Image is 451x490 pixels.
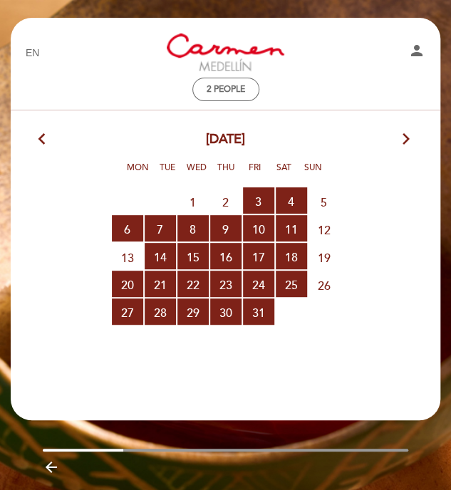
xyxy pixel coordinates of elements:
[207,84,245,95] span: 2 people
[243,243,274,269] span: 17
[210,271,242,297] span: 23
[177,215,209,241] span: 8
[276,215,307,241] span: 11
[243,187,274,214] span: 3
[112,244,143,270] span: 13
[112,298,143,325] span: 27
[309,188,340,214] span: 5
[145,271,176,297] span: 21
[309,216,340,242] span: 12
[243,215,274,241] span: 10
[243,271,274,297] span: 24
[309,244,340,270] span: 19
[400,130,413,149] i: arrow_forward_ios
[276,187,307,214] span: 4
[155,160,180,187] span: Tue
[125,160,150,187] span: Mon
[112,271,143,297] span: 20
[145,298,176,325] span: 28
[177,271,209,297] span: 22
[276,243,307,269] span: 18
[158,33,294,73] a: [PERSON_NAME][GEOGRAPHIC_DATA]
[408,42,425,63] button: person
[177,298,209,325] span: 29
[177,188,209,214] span: 1
[210,243,242,269] span: 16
[210,215,242,241] span: 9
[206,130,245,149] span: [DATE]
[38,130,51,149] i: arrow_back_ios
[145,215,176,241] span: 7
[242,160,267,187] span: Fri
[177,243,209,269] span: 15
[213,160,238,187] span: Thu
[43,459,60,476] i: arrow_backward
[276,271,307,297] span: 25
[408,42,425,59] i: person
[112,215,143,241] span: 6
[210,188,242,214] span: 2
[243,298,274,325] span: 31
[210,298,242,325] span: 30
[145,243,176,269] span: 14
[309,271,340,298] span: 26
[301,160,326,187] span: Sun
[271,160,296,187] span: Sat
[184,160,209,187] span: Wed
